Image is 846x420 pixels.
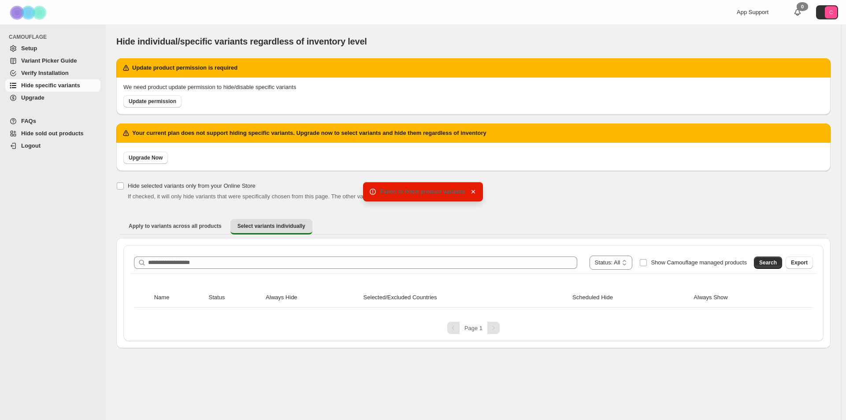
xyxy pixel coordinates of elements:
[691,288,795,308] th: Always Show
[130,322,816,334] nav: Pagination
[797,2,808,11] div: 0
[129,98,176,105] span: Update permission
[21,57,77,64] span: Variant Picker Guide
[5,115,100,127] a: FAQs
[793,8,802,17] a: 0
[128,193,421,200] span: If checked, it will only hide variants that were specifically chosen from this page. The other va...
[5,67,100,79] a: Verify Installation
[122,219,229,233] button: Apply to variants across all products
[464,325,482,331] span: Page 1
[5,42,100,55] a: Setup
[5,127,100,140] a: Hide sold out products
[21,45,37,52] span: Setup
[5,92,100,104] a: Upgrade
[791,259,808,266] span: Export
[123,84,296,90] span: We need product update permission to hide/disable specific variants
[128,182,256,189] span: Hide selected variants only from your Online Store
[123,152,168,164] a: Upgrade Now
[651,259,747,266] span: Show Camouflage managed products
[759,259,777,266] span: Search
[21,70,69,76] span: Verify Installation
[829,10,833,15] text: C
[132,63,237,72] h2: Update product permission is required
[263,288,361,308] th: Always Hide
[21,118,36,124] span: FAQs
[132,129,486,138] h2: Your current plan does not support hiding specific variants. Upgrade now to select variants and h...
[5,140,100,152] a: Logout
[129,154,163,161] span: Upgrade Now
[570,288,691,308] th: Scheduled Hide
[21,94,45,101] span: Upgrade
[116,238,831,348] div: Select variants individually
[7,0,51,25] img: Camouflage
[825,6,837,19] span: Avatar with initials C
[361,288,570,308] th: Selected/Excluded Countries
[237,223,305,230] span: Select variants individually
[816,5,838,19] button: Avatar with initials C
[9,33,101,41] span: CAMOUFLAGE
[737,9,768,15] span: App Support
[21,142,41,149] span: Logout
[5,55,100,67] a: Variant Picker Guide
[21,130,84,137] span: Hide sold out products
[129,223,222,230] span: Apply to variants across all products
[116,37,367,46] span: Hide individual/specific variants regardless of inventory level
[230,219,312,234] button: Select variants individually
[754,256,782,269] button: Search
[786,256,813,269] button: Export
[380,188,465,195] span: Failed to fetch product variants
[152,288,206,308] th: Name
[5,79,100,92] a: Hide specific variants
[123,95,182,108] a: Update permission
[21,82,80,89] span: Hide specific variants
[206,288,263,308] th: Status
